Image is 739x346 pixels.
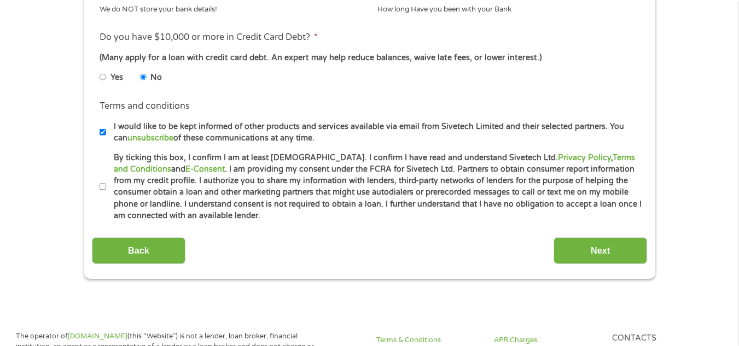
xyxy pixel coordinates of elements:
a: Terms and Conditions [114,153,635,174]
label: By ticking this box, I confirm I am at least [DEMOGRAPHIC_DATA]. I confirm I have read and unders... [106,152,643,222]
a: E-Consent [185,165,225,174]
input: Back [92,237,185,264]
label: No [150,72,162,84]
a: APR Charges [494,335,598,345]
div: (Many apply for a loan with credit card debt. An expert may help reduce balances, waive late fees... [100,52,639,64]
label: Terms and conditions [100,101,190,112]
label: I would like to be kept informed of other products and services available via email from Sivetech... [106,121,643,144]
h4: Contacts [612,333,717,344]
a: Privacy Policy [558,153,611,162]
label: Do you have $10,000 or more in Credit Card Debt? [100,32,318,43]
label: Yes [110,72,123,84]
a: [DOMAIN_NAME] [68,332,127,341]
input: Next [554,237,647,264]
a: Terms & Conditions [376,335,481,345]
a: unsubscribe [127,133,173,143]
